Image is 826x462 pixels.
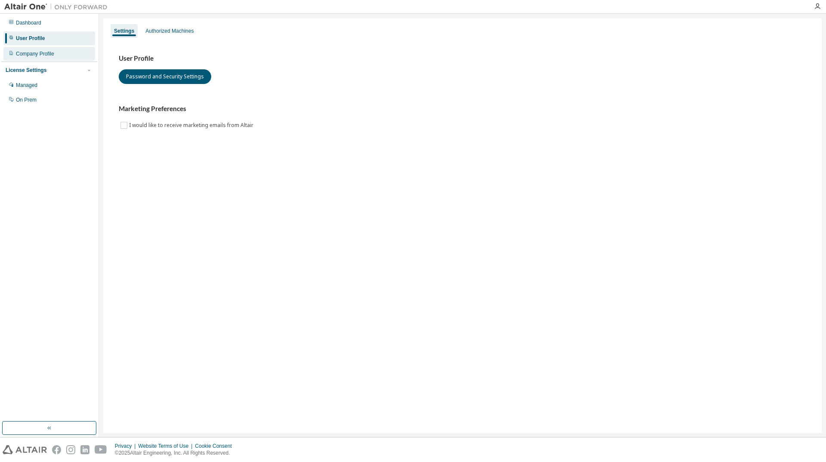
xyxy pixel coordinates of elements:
[119,105,806,113] h3: Marketing Preferences
[129,120,255,130] label: I would like to receive marketing emails from Altair
[4,3,112,11] img: Altair One
[16,96,37,103] div: On Prem
[80,445,89,454] img: linkedin.svg
[119,54,806,63] h3: User Profile
[16,50,54,57] div: Company Profile
[52,445,61,454] img: facebook.svg
[119,69,211,84] button: Password and Security Settings
[195,443,237,450] div: Cookie Consent
[115,443,138,450] div: Privacy
[66,445,75,454] img: instagram.svg
[114,28,134,34] div: Settings
[16,19,41,26] div: Dashboard
[95,445,107,454] img: youtube.svg
[138,443,195,450] div: Website Terms of Use
[16,35,45,42] div: User Profile
[3,445,47,454] img: altair_logo.svg
[16,82,37,89] div: Managed
[145,28,194,34] div: Authorized Machines
[6,67,46,74] div: License Settings
[115,450,237,457] p: © 2025 Altair Engineering, Inc. All Rights Reserved.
